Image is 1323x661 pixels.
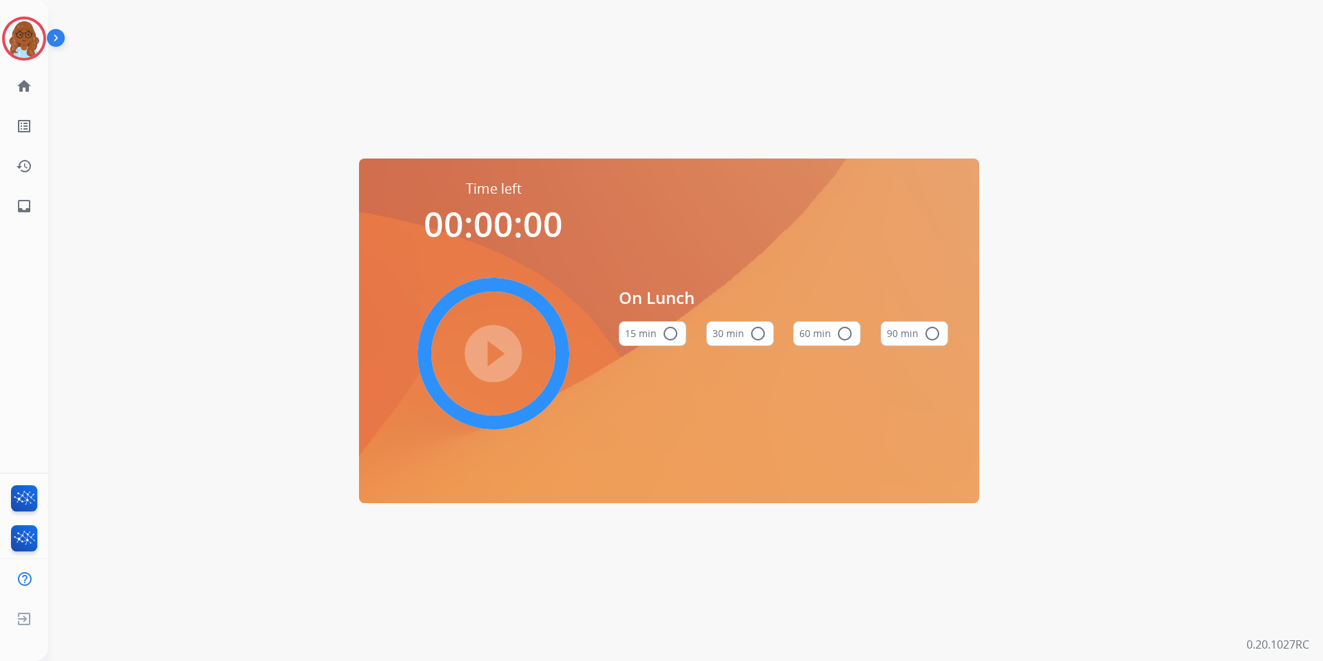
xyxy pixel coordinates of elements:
p: 0.20.1027RC [1247,636,1309,653]
mat-icon: radio_button_unchecked [924,325,941,342]
mat-icon: inbox [16,198,32,214]
mat-icon: radio_button_unchecked [662,325,679,342]
img: avatar [5,19,43,58]
mat-icon: home [16,78,32,94]
mat-icon: radio_button_unchecked [837,325,853,342]
mat-icon: list_alt [16,118,32,134]
span: On Lunch [619,285,948,310]
mat-icon: radio_button_unchecked [750,325,766,342]
button: 30 min [706,321,774,346]
button: 15 min [619,321,686,346]
button: 60 min [793,321,861,346]
mat-icon: history [16,158,32,174]
span: 00:00:00 [424,201,563,247]
button: 90 min [881,321,948,346]
span: Time left [466,179,522,199]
